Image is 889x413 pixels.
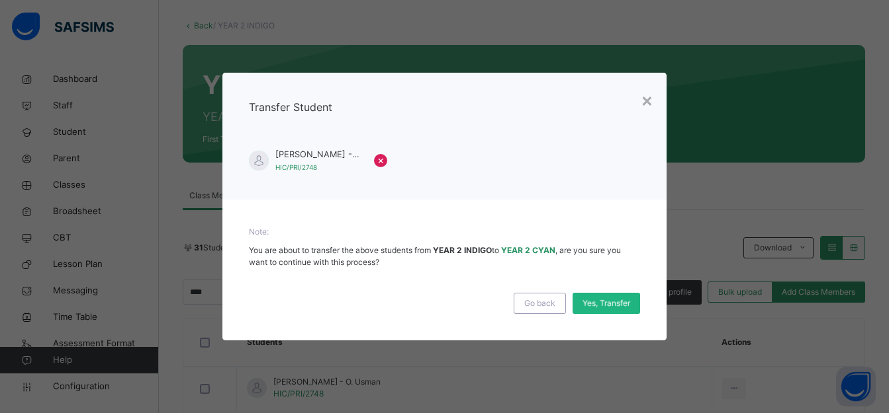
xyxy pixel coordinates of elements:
span: Note: [249,226,641,238]
b: YEAR 2 CYAN [501,245,555,255]
span: [PERSON_NAME] - O. Usman [275,148,361,161]
span: Yes, Transfer [583,297,630,309]
span: Transfer Student [249,100,332,114]
b: YEAR 2 INDIGO [433,245,492,255]
span: Go back [524,297,555,309]
div: × [641,86,653,114]
span: HIC/PRI/2748 [275,163,317,171]
span: You are about to transfer the above students from to , are you sure you want to continue with thi... [249,245,621,267]
span: × [377,152,385,168]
